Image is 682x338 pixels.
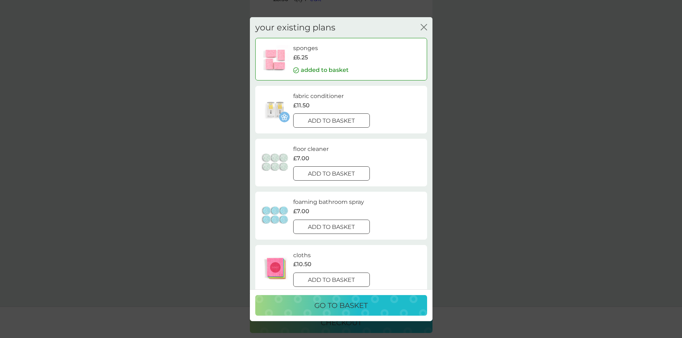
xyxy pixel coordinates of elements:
[293,154,309,163] p: £7.00
[301,65,349,75] p: added to basket
[293,144,329,154] p: floor cleaner
[293,44,318,53] p: sponges
[293,260,311,269] p: £10.50
[421,24,427,31] button: close
[293,197,364,207] p: foaming bathroom spray
[293,166,370,181] button: add to basket
[308,169,355,178] p: add to basket
[308,275,355,285] p: add to basket
[308,222,355,231] p: add to basket
[293,219,370,234] button: add to basket
[255,295,427,316] button: go to basket
[255,22,335,33] h2: your existing plans
[293,101,310,110] p: £11.50
[293,273,370,287] button: add to basket
[314,300,368,311] p: go to basket
[293,92,344,101] p: fabric conditioner
[293,207,309,216] p: £7.00
[308,116,355,126] p: add to basket
[293,250,311,260] p: cloths
[293,113,370,128] button: add to basket
[293,53,308,62] p: £6.25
